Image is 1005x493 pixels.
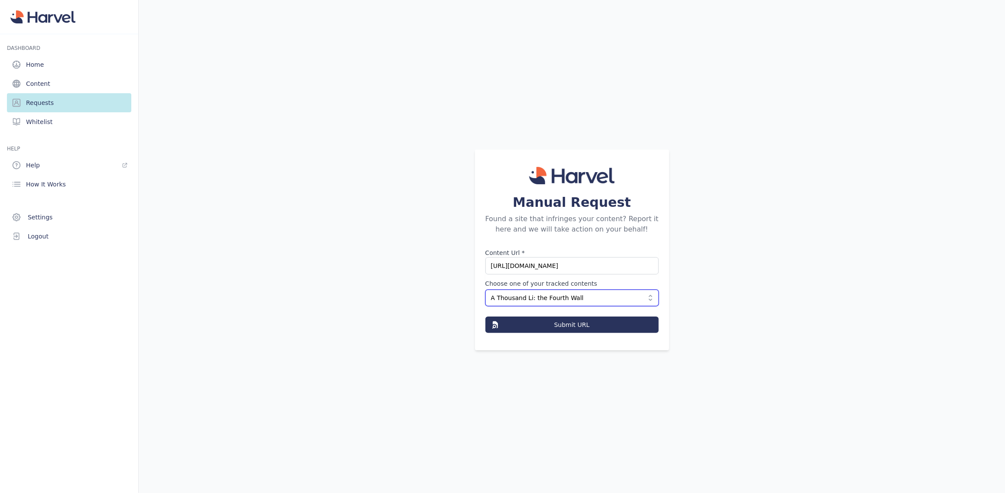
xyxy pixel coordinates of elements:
[7,93,131,112] a: Requests
[7,227,131,246] button: Logout
[485,279,659,288] label: Choose one of your tracked contents
[7,112,131,131] a: Whitelist
[485,248,659,257] label: Content Url *
[10,10,75,23] img: Harvel
[485,290,659,306] button: A Thousand Li: the Fourth Wall
[7,55,131,74] a: Home
[26,79,50,88] span: Content
[7,175,131,194] a: How It Works
[26,118,52,126] span: Whitelist
[485,257,659,274] input: https://yourcontenturl.com/
[28,232,49,241] span: Logout
[7,74,131,93] a: Content
[7,208,131,227] a: Settings
[26,98,54,107] span: Requests
[7,156,131,175] a: Help
[7,45,131,52] h3: Dashboard
[26,180,66,189] span: How It Works
[529,167,615,184] img: Harvel
[26,60,44,69] span: Home
[28,213,52,222] span: Settings
[491,294,641,302] span: A Thousand Li: the Fourth Wall
[485,214,659,235] p: Found a site that infringes your content? Report it here and we will take action on your behalf!
[485,317,659,333] button: Submit URL
[26,161,40,170] span: Help
[7,145,131,152] h3: HELP
[485,195,659,210] h2: Manual Request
